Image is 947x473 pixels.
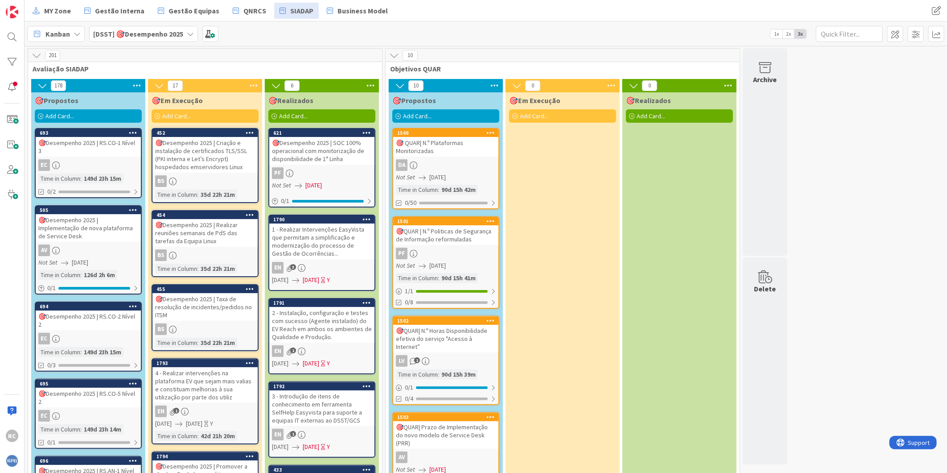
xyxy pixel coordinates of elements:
[397,414,498,420] div: 1503
[79,3,150,19] a: Gestão Interna
[35,302,142,372] a: 694🎯Desempenho 2025 | RS.CO-2 Nível 2ECTime in Column:149d 23h 15m0/3
[269,216,375,259] div: 17901 - Realizar Intervenções EasyVista que permitam a simplificação e modernização do processo d...
[273,383,375,390] div: 1792
[273,216,375,223] div: 1790
[393,286,498,297] div: 1/1
[155,431,197,441] div: Time in Column
[290,348,296,353] span: 1
[393,159,498,171] div: DA
[152,293,258,321] div: 🎯Desempenho 2025 | Taxa de resolução de incidentes/pedidos no ITSM
[173,408,179,414] span: 1
[269,167,375,179] div: PF
[36,303,141,330] div: 694🎯Desempenho 2025 | RS.CO-2 Nível 2
[393,225,498,245] div: 🎯QUAR | N.º Politicas de Segurança de Informação reformuladas
[268,215,375,291] a: 17901 - Realizar Intervenções EasyVista que permitam a simplificação e modernização do processo d...
[36,303,141,311] div: 694
[269,429,375,440] div: EN
[152,359,258,403] div: 17934 - Realizar intervenções na plataforma EV que sejam mais valias e constituam melhorias à sua...
[40,303,141,310] div: 694
[269,195,375,207] div: 0/1
[152,137,258,173] div: 🎯Desempenho 2025 | Criação e instalação de certificados TLS/SSL (PKI interna e Let’s Encrypt) hos...
[152,452,258,461] div: 1794
[393,325,498,353] div: 🎯QUAR| N.º Horas Disponibilidade efetiva do serviço "Acesso à Internet”
[268,382,375,458] a: 17923 - Introdução de itens de conhecimento em ferramenta SelfHelp Easyvista para suporte a equip...
[390,64,729,73] span: Objetivos QUAR
[397,218,498,224] div: 1501
[269,382,375,426] div: 17923 - Introdução de itens de conhecimento em ferramenta SelfHelp Easyvista para suporte a equip...
[38,333,50,344] div: EC
[169,5,219,16] span: Gestão Equipas
[429,261,446,270] span: [DATE]
[152,129,258,173] div: 452🎯Desempenho 2025 | Criação e instalação de certificados TLS/SSL (PKI interna e Let’s Encrypt) ...
[152,249,258,261] div: BS
[6,6,18,18] img: Visit kanbanzone.com
[36,380,141,388] div: 695
[44,5,71,16] span: MY Zone
[393,217,498,225] div: 1501
[279,112,308,120] span: Add Card...
[269,382,375,390] div: 1792
[38,159,50,171] div: EC
[36,206,141,242] div: 505🎯Desempenho 2025 | Implementação de nova plataforma de Service Desk
[396,261,415,270] i: Not Set
[509,96,560,105] span: 🎯Em Execução
[152,211,258,219] div: 454
[429,173,446,182] span: [DATE]
[393,413,498,421] div: 1503
[393,317,498,353] div: 1502🎯QUAR| N.º Horas Disponibilidade efetiva do serviço "Acesso à Internet”
[156,130,258,136] div: 452
[321,3,393,19] a: Business Model
[272,429,284,440] div: EN
[290,431,296,437] span: 1
[327,275,330,285] div: Y
[269,137,375,165] div: 🎯Desempenho 2025 | SOC 100% operacional com monitorização de disponibilidade de 1ª Linha
[396,185,438,195] div: Time in Column
[40,458,141,464] div: 696
[405,286,413,296] span: 1 / 1
[33,64,371,73] span: Avaliação SIADAP
[36,214,141,242] div: 🎯Desempenho 2025 | Implementação de nova plataforma de Service Desk
[197,338,198,348] span: :
[198,431,237,441] div: 42d 21h 20m
[152,324,258,335] div: BS
[393,382,498,393] div: 0/1
[396,248,408,259] div: PF
[155,249,167,261] div: BS
[156,286,258,292] div: 455
[38,424,80,434] div: Time in Column
[80,424,82,434] span: :
[396,273,438,283] div: Time in Column
[38,174,80,183] div: Time in Column
[392,216,499,309] a: 1501🎯QUAR | N.º Politicas de Segurança de Informação reformuladasPFNot Set[DATE]Time in Column:90...
[305,181,322,190] span: [DATE]
[36,129,141,137] div: 693
[327,359,330,368] div: Y
[155,338,197,348] div: Time in Column
[35,379,142,449] a: 695🎯Desempenho 2025 | RS.CO-5 Nível 2ECTime in Column:149d 23h 14m0/1
[35,128,142,198] a: 693🎯Desempenho 2025 | RS.CO-1 Nível 3ECTime in Column:149d 23h 15m0/2
[152,175,258,187] div: BS
[403,50,418,61] span: 10
[36,137,141,157] div: 🎯Desempenho 2025 | RS.CO-1 Nível 3
[152,128,259,203] a: 452🎯Desempenho 2025 | Criação e instalação de certificados TLS/SSL (PKI interna e Let’s Encrypt) ...
[439,369,478,379] div: 90d 15h 39m
[36,333,141,344] div: EC
[82,270,117,280] div: 126d 2h 6m
[269,129,375,165] div: 621🎯Desempenho 2025 | SOC 100% operacional com monitorização de disponibilidade de 1ª Linha
[198,338,237,348] div: 35d 22h 21m
[152,284,259,351] a: 455🎯Desempenho 2025 | Taxa de resolução de incidentes/pedidos no ITSMBSTime in Column:35d 22h 21m
[155,419,172,428] span: [DATE]
[6,430,18,442] div: RC
[80,270,82,280] span: :
[438,273,439,283] span: :
[274,3,319,19] a: SIADAP
[269,299,375,307] div: 1791
[152,3,225,19] a: Gestão Equipas
[397,318,498,324] div: 1502
[269,129,375,137] div: 621
[637,112,665,120] span: Add Card...
[51,80,66,91] span: 178
[284,80,300,91] span: 6
[272,359,288,368] span: [DATE]
[525,80,540,91] span: 0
